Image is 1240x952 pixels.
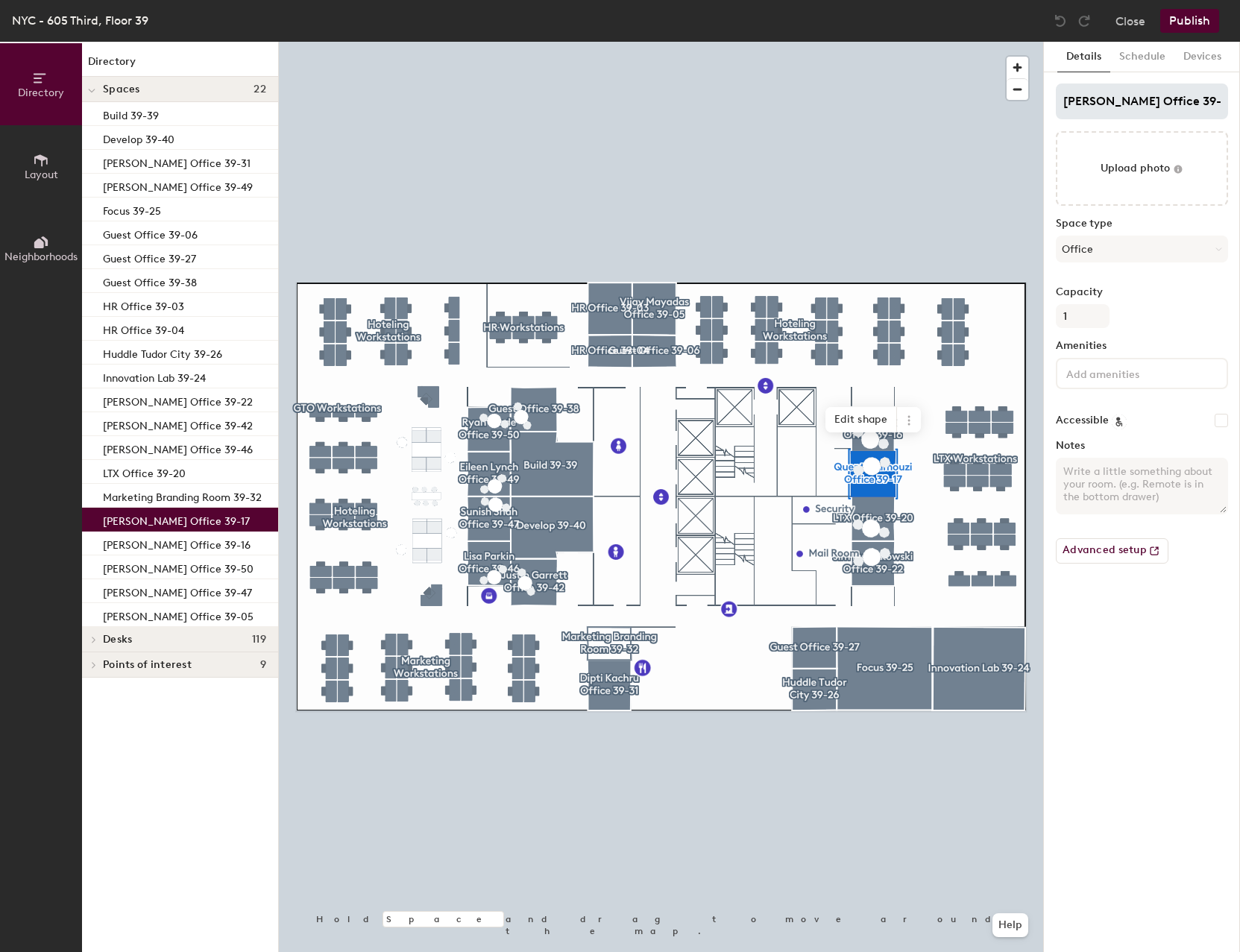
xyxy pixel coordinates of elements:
p: [PERSON_NAME] Office 39-50 [103,558,254,576]
p: [PERSON_NAME] Office 39-05 [103,606,254,623]
p: Focus 39-25 [103,201,161,218]
label: Amenities [1056,340,1228,352]
img: Undo [1053,13,1068,28]
button: Office [1056,236,1228,262]
span: Points of interest [103,659,192,671]
span: Desks [103,634,132,646]
p: [PERSON_NAME] Office 39-42 [103,415,253,432]
button: Schedule [1110,42,1174,72]
p: HR Office 39-04 [103,320,184,337]
span: Layout [25,168,58,181]
p: HR Office 39-03 [103,296,184,313]
label: Notes [1056,440,1228,452]
span: Neighborhoods [4,250,78,263]
button: Close [1115,9,1145,33]
div: NYC - 605 Third, Floor 39 [12,11,148,30]
span: Edit shape [825,407,897,432]
label: Accessible [1056,414,1109,426]
p: [PERSON_NAME] Office 39-31 [103,153,251,170]
button: Devices [1174,42,1230,72]
p: LTX Office 39-20 [103,463,186,480]
button: Publish [1160,9,1219,33]
p: Guest Office 39-38 [103,272,197,289]
p: [PERSON_NAME] Office 39-46 [103,439,253,456]
label: Capacity [1056,286,1228,298]
button: Upload photo [1056,131,1228,206]
p: Guest Office 39-27 [103,248,196,265]
p: [PERSON_NAME] Office 39-17 [103,511,250,528]
p: Huddle Tudor City 39-26 [103,344,222,361]
span: Directory [18,86,64,99]
button: Help [992,913,1028,937]
p: Innovation Lab 39-24 [103,368,206,385]
p: Marketing Branding Room 39-32 [103,487,262,504]
p: Develop 39-40 [103,129,174,146]
input: Add amenities [1063,364,1197,382]
p: [PERSON_NAME] Office 39-16 [103,535,251,552]
button: Details [1057,42,1110,72]
p: [PERSON_NAME] Office 39-47 [103,582,252,599]
span: 9 [260,659,266,671]
span: Spaces [103,83,140,95]
p: [PERSON_NAME] Office 39-49 [103,177,253,194]
p: Guest Office 39-06 [103,224,198,242]
p: [PERSON_NAME] Office 39-22 [103,391,253,409]
h1: Directory [82,54,278,77]
span: 119 [252,634,266,646]
img: Redo [1077,13,1092,28]
button: Advanced setup [1056,538,1168,564]
span: 22 [254,83,266,95]
p: Build 39-39 [103,105,159,122]
label: Space type [1056,218,1228,230]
